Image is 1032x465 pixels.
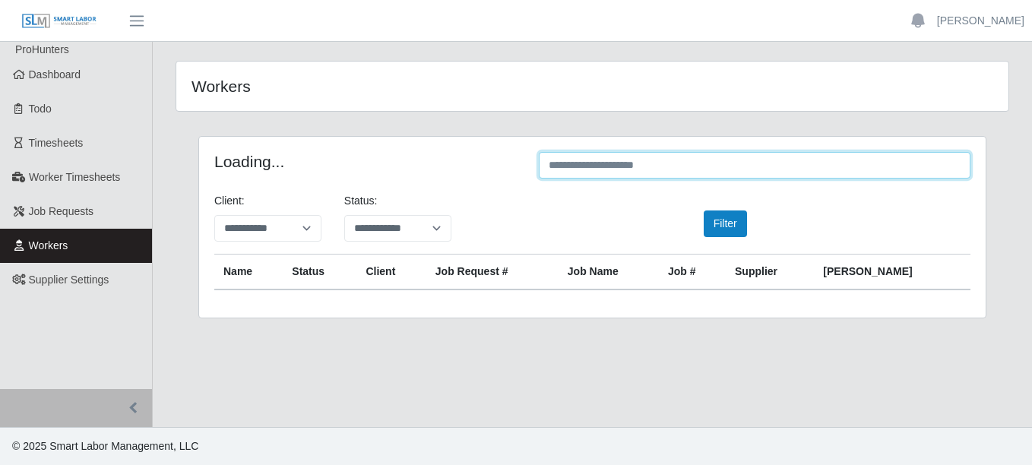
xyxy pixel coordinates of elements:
[937,13,1024,29] a: [PERSON_NAME]
[29,274,109,286] span: Supplier Settings
[29,103,52,115] span: Todo
[559,255,659,290] th: Job Name
[15,43,69,55] span: ProHunters
[214,255,283,290] th: Name
[726,255,814,290] th: Supplier
[426,255,559,290] th: Job Request #
[356,255,426,290] th: Client
[29,171,120,183] span: Worker Timesheets
[192,77,512,96] h4: Workers
[283,255,356,290] th: Status
[214,152,516,171] h4: Loading...
[29,137,84,149] span: Timesheets
[29,205,94,217] span: Job Requests
[814,255,970,290] th: [PERSON_NAME]
[214,193,245,209] label: Client:
[659,255,726,290] th: Job #
[29,68,81,81] span: Dashboard
[704,210,747,237] button: Filter
[21,13,97,30] img: SLM Logo
[29,239,68,251] span: Workers
[344,193,378,209] label: Status:
[12,440,198,452] span: © 2025 Smart Labor Management, LLC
